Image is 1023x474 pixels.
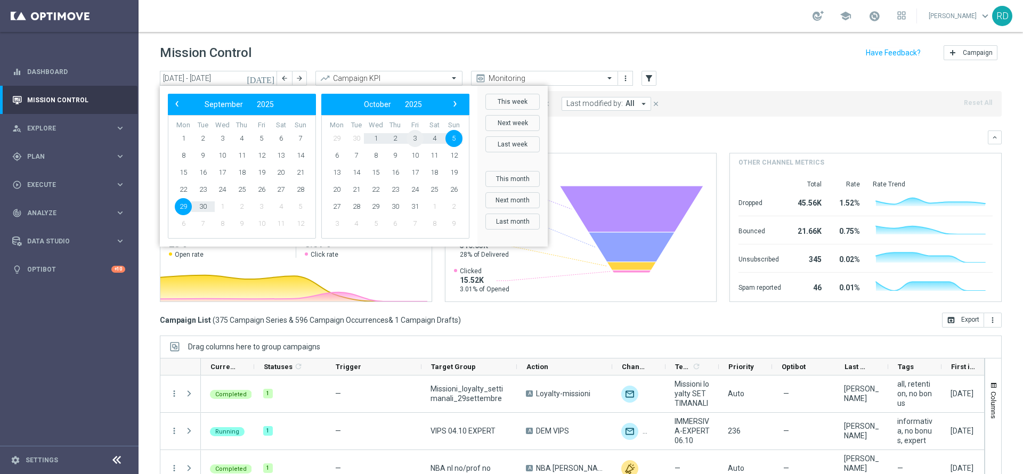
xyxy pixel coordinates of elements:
span: informativa, no bonus, expert [897,416,932,445]
span: 16 [387,164,404,181]
img: Optimail [621,386,638,403]
div: 0.75% [834,222,860,239]
span: 20 [272,164,289,181]
span: Analyze [27,210,115,216]
i: more_vert [169,463,179,473]
button: 2025 [250,97,281,111]
div: +10 [111,266,125,273]
button: Last week [485,136,540,152]
span: 1 [367,130,384,147]
i: [DATE] [247,73,275,83]
div: Chiara Pigato [844,421,879,440]
button: more_vert [169,389,179,398]
div: Rate Trend [873,180,993,189]
div: Chiara Pigato [844,384,879,403]
th: weekday [425,121,444,130]
span: 3 [407,130,424,147]
i: person_search [12,124,22,133]
button: close [651,98,661,110]
div: Dashboard [12,58,125,86]
bs-datepicker-navigation-view: ​ ​ ​ [170,97,308,111]
span: 1 [426,198,443,215]
input: Select date range [160,71,277,86]
div: 29 Sep 2025, Monday [951,389,973,398]
button: more_vert [984,313,1002,328]
span: 5 [253,130,270,147]
span: Calculate column [293,361,303,372]
button: arrow_forward [292,71,307,86]
span: 15 [175,164,192,181]
span: 1 [175,130,192,147]
button: This week [485,94,540,110]
span: Target Group [431,363,476,371]
th: weekday [213,121,232,130]
div: Analyze [12,208,115,218]
bs-daterangepicker-container: calendar [160,86,548,247]
span: Data Studio [27,238,115,244]
span: 4 [426,130,443,147]
span: 17 [214,164,231,181]
i: keyboard_arrow_right [115,179,125,190]
span: 10 [214,147,231,164]
span: 3 [328,215,345,232]
span: 5 [292,198,309,215]
a: Settings [26,457,58,463]
span: 4 [348,215,365,232]
button: more_vert [169,426,179,436]
div: RD [992,6,1012,26]
th: weekday [444,121,464,130]
div: Plan [12,152,115,161]
button: This month [485,171,540,187]
button: › [448,97,461,111]
i: arrow_drop_down [639,99,648,109]
div: Mission Control [12,86,125,114]
span: 30 [194,198,212,215]
span: 15 [367,164,384,181]
div: equalizer Dashboard [12,68,126,76]
button: arrow_back [277,71,292,86]
span: 12 [445,147,462,164]
i: open_in_browser [947,316,955,324]
div: Mission Control [12,96,126,104]
h1: Mission Control [160,45,251,61]
span: 4 [233,130,250,147]
span: 8 [175,147,192,164]
colored-tag: Completed [210,463,252,473]
div: Data Studio keyboard_arrow_right [12,237,126,246]
span: 9 [194,147,212,164]
button: open_in_browser Export [942,313,984,328]
span: & [388,316,393,324]
span: Trigger [336,363,361,371]
span: 31 [407,198,424,215]
span: 13 [272,147,289,164]
span: Priority [728,363,754,371]
span: Explore [27,125,115,132]
span: Tags [898,363,914,371]
span: 7 [194,215,212,232]
button: September [198,97,250,111]
div: 1 [263,463,273,473]
span: A [526,465,533,471]
span: 16 [194,164,212,181]
span: 3 [253,198,270,215]
span: › [448,97,462,111]
span: 23 [194,181,212,198]
i: lightbulb [12,265,22,274]
button: [DATE] [245,71,277,87]
span: 26 [445,181,462,198]
button: lightbulb Optibot +10 [12,265,126,274]
div: Press SPACE to select this row. [160,413,201,450]
img: Optimail [621,423,638,440]
span: Drag columns here to group campaigns [188,342,320,351]
span: IMMERSIVA-EXPERT 06.10 [675,416,710,445]
div: Optibot [12,255,125,283]
span: 4 [272,198,289,215]
i: gps_fixed [12,152,22,161]
span: 9 [387,147,404,164]
span: 5 [445,130,462,147]
span: 15.52K [460,275,509,285]
div: Explore [12,124,115,133]
span: 11 [233,147,250,164]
